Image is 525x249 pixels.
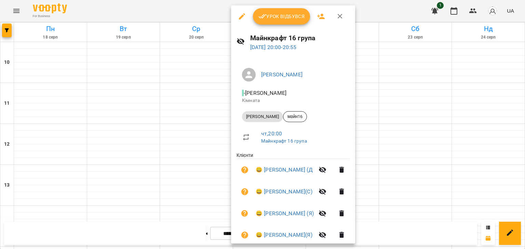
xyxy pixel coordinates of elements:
[261,138,307,144] a: Майнкрафт 16 група
[253,8,310,25] button: Урок відбувся
[256,166,313,174] a: 😀 [PERSON_NAME] (Д
[250,44,297,50] a: [DATE] 20:00-20:55
[256,209,314,218] a: 😀 [PERSON_NAME] (Я)
[242,90,288,96] span: - [PERSON_NAME]
[261,130,282,137] a: чт , 20:00
[258,12,305,20] span: Урок відбувся
[250,33,350,43] h6: Майнкрафт 16 група
[242,97,344,104] p: Кімната
[283,114,307,120] span: майн16
[256,231,312,239] a: 😀 [PERSON_NAME](Я)
[237,227,253,243] button: Візит ще не сплачено. Додати оплату?
[261,71,302,78] a: [PERSON_NAME]
[256,188,312,196] a: 😀 [PERSON_NAME](С)
[242,114,283,120] span: [PERSON_NAME]
[283,111,307,122] div: майн16
[237,162,253,178] button: Візит ще не сплачено. Додати оплату?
